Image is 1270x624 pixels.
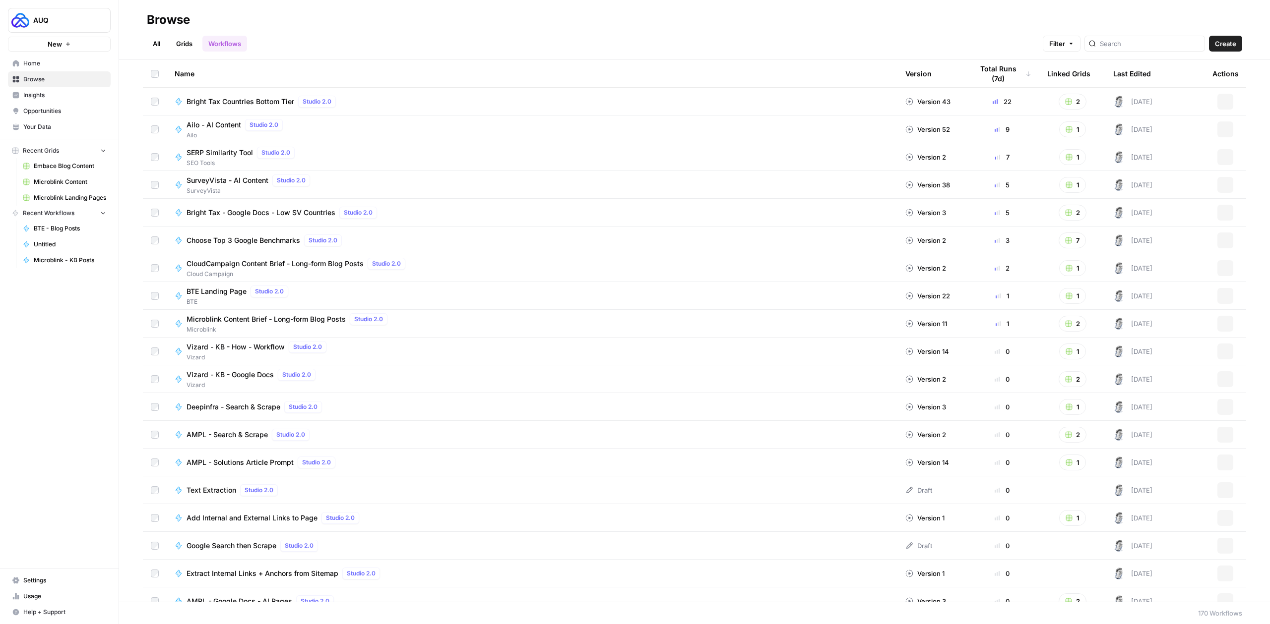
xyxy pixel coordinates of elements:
[1113,401,1152,413] div: [DATE]
[23,91,106,100] span: Insights
[175,60,889,87] div: Name
[1113,123,1125,135] img: 28dbpmxwbe1lgts1kkshuof3rm4g
[187,430,268,440] span: AMPL - Search & Scrape
[8,103,111,119] a: Opportunities
[1059,177,1086,193] button: 1
[23,608,106,617] span: Help + Support
[973,402,1031,412] div: 0
[973,291,1031,301] div: 1
[1113,318,1152,330] div: [DATE]
[23,576,106,585] span: Settings
[1113,345,1152,357] div: [DATE]
[282,370,311,379] span: Studio 2.0
[973,568,1031,578] div: 0
[1113,373,1125,385] img: 28dbpmxwbe1lgts1kkshuof3rm4g
[18,158,111,174] a: Embace Blog Content
[1198,608,1242,618] div: 170 Workflows
[905,374,946,384] div: Version 2
[1049,39,1065,49] span: Filter
[1113,484,1152,496] div: [DATE]
[1113,567,1125,579] img: 28dbpmxwbe1lgts1kkshuof3rm4g
[187,208,335,218] span: Bright Tax - Google Docs - Low SV Countries
[187,568,338,578] span: Extract Internal Links + Anchors from Sitemap
[175,174,889,195] a: SurveyVista - AI ContentStudio 2.0SurveyVista
[187,513,317,523] span: Add Internal and External Links to Page
[1043,36,1080,52] button: Filter
[347,569,376,578] span: Studio 2.0
[8,206,111,221] button: Recent Workflows
[1113,179,1125,191] img: 28dbpmxwbe1lgts1kkshuof3rm4g
[1215,39,1236,49] span: Create
[1059,316,1086,332] button: 2
[147,12,190,28] div: Browse
[187,131,287,140] span: Ailo
[1059,454,1086,470] button: 1
[8,56,111,71] a: Home
[1059,121,1086,137] button: 1
[905,291,950,301] div: Version 22
[905,485,932,495] div: Draft
[175,234,889,246] a: Choose Top 3 Google BenchmarksStudio 2.0
[1209,36,1242,52] button: Create
[1113,179,1152,191] div: [DATE]
[187,186,314,195] span: SurveyVista
[277,176,306,185] span: Studio 2.0
[276,430,305,439] span: Studio 2.0
[1047,60,1090,87] div: Linked Grids
[34,240,106,249] span: Untitled
[202,36,247,52] a: Workflows
[905,346,949,356] div: Version 14
[905,457,949,467] div: Version 14
[187,314,346,324] span: Microblink Content Brief - Long-form Blog Posts
[1113,290,1125,302] img: 28dbpmxwbe1lgts1kkshuof3rm4g
[175,258,889,279] a: CloudCampaign Content Brief - Long-form Blog PostsStudio 2.0Cloud Campaign
[18,190,111,206] a: Microblink Landing Pages
[1113,207,1125,219] img: 28dbpmxwbe1lgts1kkshuof3rm4g
[1113,234,1152,246] div: [DATE]
[1113,595,1152,607] div: [DATE]
[905,97,951,107] div: Version 43
[175,567,889,579] a: Extract Internal Links + Anchors from SitemapStudio 2.0
[973,596,1031,606] div: 0
[1113,540,1125,552] img: 28dbpmxwbe1lgts1kkshuof3rm4g
[11,11,29,29] img: AUQ Logo
[187,370,274,380] span: Vizard - KB - Google Docs
[1113,151,1152,163] div: [DATE]
[1113,262,1125,274] img: 28dbpmxwbe1lgts1kkshuof3rm4g
[973,374,1031,384] div: 0
[261,148,290,157] span: Studio 2.0
[973,180,1031,190] div: 5
[973,97,1031,107] div: 22
[1059,593,1086,609] button: 2
[170,36,198,52] a: Grids
[187,270,409,279] span: Cloud Campaign
[1113,60,1151,87] div: Last Edited
[175,207,889,219] a: Bright Tax - Google Docs - Low SV CountriesStudio 2.0
[175,313,889,334] a: Microblink Content Brief - Long-form Blog PostsStudio 2.0Microblink
[344,208,373,217] span: Studio 2.0
[175,96,889,108] a: Bright Tax Countries Bottom TierStudio 2.0
[8,588,111,604] a: Usage
[34,177,106,186] span: Microblink Content
[1059,510,1086,526] button: 1
[187,159,299,168] span: SEO Tools
[175,285,889,306] a: BTE Landing PageStudio 2.0BTE
[1059,232,1086,248] button: 7
[23,75,106,84] span: Browse
[973,541,1031,551] div: 0
[187,353,330,362] span: Vizard
[905,402,946,412] div: Version 3
[1113,429,1125,441] img: 28dbpmxwbe1lgts1kkshuof3rm4g
[1059,149,1086,165] button: 1
[23,146,59,155] span: Recent Grids
[973,430,1031,440] div: 0
[973,319,1031,329] div: 1
[1059,288,1086,304] button: 1
[905,180,950,190] div: Version 38
[302,458,331,467] span: Studio 2.0
[175,512,889,524] a: Add Internal and External Links to PageStudio 2.0
[1113,345,1125,357] img: 28dbpmxwbe1lgts1kkshuof3rm4g
[187,402,280,412] span: Deepinfra - Search & Scrape
[1113,567,1152,579] div: [DATE]
[8,143,111,158] button: Recent Grids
